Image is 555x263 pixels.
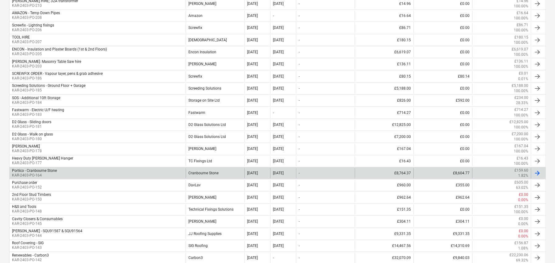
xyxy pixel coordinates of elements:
[514,107,528,112] p: £714.27
[12,35,30,39] div: TOOL HIRE
[413,71,472,81] div: £80.14
[510,253,528,258] p: £22,230.06
[413,35,472,45] div: £0.00
[186,47,244,57] div: Encon Insulation
[514,149,528,154] p: 100.00%
[355,95,413,106] div: £826.00
[355,253,413,263] div: £32,070.09
[514,35,528,40] p: £180.15
[273,14,274,18] div: -
[247,111,258,115] div: [DATE]
[413,204,472,215] div: £0.00
[516,258,528,263] p: 69.32%
[12,229,82,233] div: [PERSON_NAME] - SQU91587 & SQU91564
[514,88,528,94] p: 100.00%
[355,47,413,57] div: £6,619.07
[247,135,258,139] div: [DATE]
[299,147,300,151] div: -
[12,221,63,226] p: KAR-2403-PO-145
[186,131,244,142] div: D2 Glass Solutions Ltd
[186,216,244,227] div: [PERSON_NAME]
[247,256,258,260] div: [DATE]
[512,47,528,52] p: £6,619.07
[273,50,284,54] div: [DATE]
[12,148,42,154] p: KAR-2403-PO-178
[12,132,53,136] div: D2 Glass - Walk on glass
[413,156,472,166] div: £0.00
[299,14,300,18] div: -
[413,119,472,130] div: £0.00
[273,86,284,91] div: [DATE]
[12,47,107,51] div: ENCON - Insulation and Plaster Boards (1st & 2nd Floors)
[299,2,300,6] div: -
[413,59,472,69] div: £0.00
[514,28,528,33] p: 100.00%
[273,159,284,163] div: [DATE]
[247,26,258,30] div: [DATE]
[413,131,472,142] div: £0.00
[12,160,73,166] p: KAR-2403-PO-177
[273,74,284,79] div: [DATE]
[186,95,244,106] div: Storage on Site Ltd
[299,111,300,115] div: -
[514,16,528,21] p: 100.00%
[273,219,284,224] div: [DATE]
[413,229,472,239] div: £9,331.35
[273,195,284,200] div: [DATE]
[514,95,528,100] p: £234.00
[273,26,284,30] div: [DATE]
[299,38,300,42] div: -
[12,76,103,81] p: KAR-2403-PO-186
[413,253,472,263] div: £9,840.03
[355,192,413,203] div: £962.64
[12,192,51,197] div: 2nd Floor Stud Timbers
[12,64,81,69] p: KAR-2403-PO-203
[514,241,528,246] p: £156.87
[514,59,528,64] p: £136.11
[12,156,73,160] div: Heavy Duty [PERSON_NAME] Hanger
[12,120,51,124] div: D2 Glass - Sliding doors
[518,197,528,203] p: 0.00%
[273,111,274,115] div: -
[12,217,63,221] div: Cavity Closers & Consumables
[12,15,60,20] p: KAR-2403-PO-208
[12,185,42,190] p: KAR-2403-PO-152
[514,204,528,209] p: £151.35
[299,62,300,66] div: -
[299,232,300,236] div: -
[355,71,413,81] div: £80.15
[413,144,472,154] div: £0.00
[516,100,528,106] p: 28.33%
[12,197,51,202] p: KAR-2403-PO-150
[519,216,528,221] p: £0.00
[514,40,528,45] p: 100.00%
[299,74,300,79] div: -
[514,4,528,9] p: 100.00%
[12,39,42,45] p: KAR-2403-PO-207
[413,192,472,203] div: £962.64
[413,216,472,227] div: £304.11
[12,112,64,117] p: KAR-2403-PO-183
[299,50,300,54] div: -
[299,159,300,163] div: -
[273,232,284,236] div: [DATE]
[12,96,60,100] div: SOS - Additional 10ft Storage
[247,2,258,6] div: [DATE]
[247,38,258,42] div: [DATE]
[12,241,44,245] div: Roof Covering - SIG
[247,183,258,187] div: [DATE]
[12,253,49,257] div: Renewables - Carbon3
[186,192,244,203] div: [PERSON_NAME]
[355,168,413,178] div: £8,764.37
[12,136,53,142] p: KAR-2403-PO-180
[273,2,284,6] div: [DATE]
[247,159,258,163] div: [DATE]
[186,22,244,33] div: Screwfix
[299,183,300,187] div: -
[524,233,555,263] iframe: Chat Widget
[12,3,78,8] p: KAR-2403-PO-210
[247,219,258,224] div: [DATE]
[12,257,49,263] p: KAR-2403-PO-142
[299,98,300,103] div: -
